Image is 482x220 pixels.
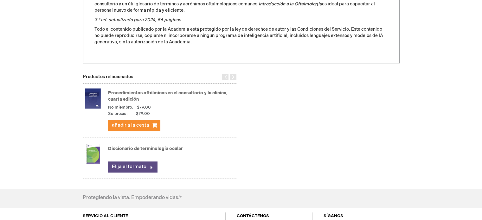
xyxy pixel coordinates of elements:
a: CONTÁCTENOS [237,213,269,218]
font: añadir a la cesta [112,122,149,128]
font: 3.ª ed. actualizada para 2024, 56 páginas [94,17,181,22]
font: es ideal para capacitar al personal nuevo de forma rápida y eficiente. [94,1,375,13]
font: Productos relacionados [83,74,133,79]
font: SÍGANOS [324,213,343,218]
font: $79.00 [137,105,151,110]
font: Todo el contenido publicado por la Academia está protegido por la ley de derechos de autor y las ... [94,27,383,45]
img: Procedimientos oftálmicos en el consultorio y la clínica, cuarta edición [83,86,103,111]
a: SERVICIO AL CLIENTE [83,213,128,218]
img: Diccionario de terminología ocular [83,141,103,167]
font: Elija el formato [112,164,146,170]
font: Su precio: [108,111,128,116]
button: añadir a la cesta [108,120,160,131]
a: Diccionario de terminología ocular [108,146,183,151]
font: No miembro: [108,105,133,110]
font: Protegiendo la vista. Empoderando vidas.® [83,195,182,201]
font: $79.00 [136,111,150,116]
a: Elija el formato [108,161,157,172]
a: Procedimientos oftálmicos en el consultorio y la clínica, cuarta edición [108,90,228,102]
font: Introducción a la Oftalmología [259,1,322,7]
